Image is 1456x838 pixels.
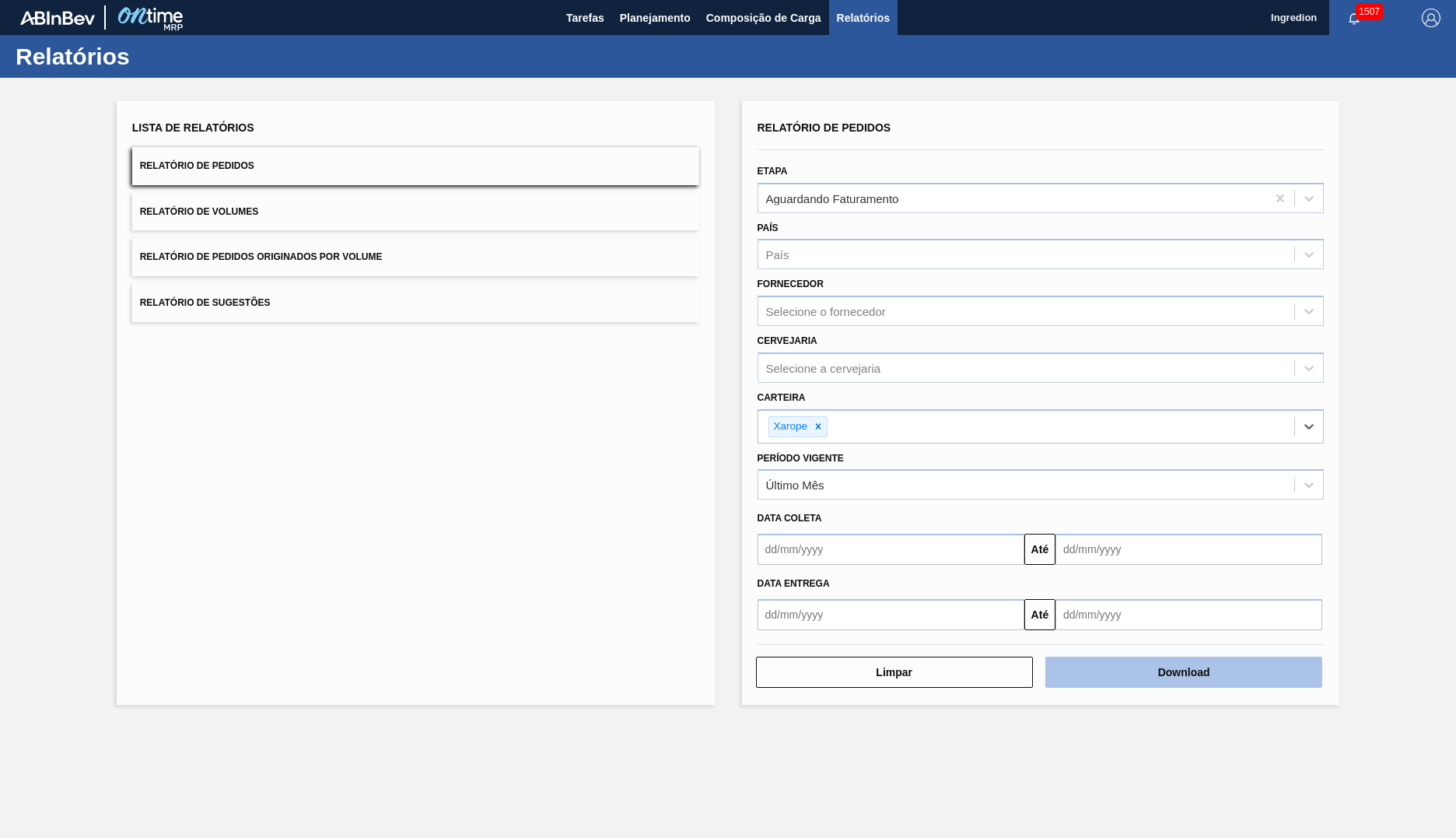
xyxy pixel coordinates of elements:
[758,534,1024,565] input: dd/mm/yyyy
[758,121,891,134] span: Relatório de Pedidos
[140,297,271,308] span: Relatório de Sugestões
[758,223,779,233] label: País
[1329,7,1379,29] button: Notificações
[706,9,821,27] span: Composição de Carga
[1024,534,1055,565] button: Até
[132,121,254,134] span: Lista de Relatórios
[766,305,886,318] div: Selecione o fornecedor
[132,147,699,185] button: Relatório de Pedidos
[1045,657,1322,688] button: Download
[766,248,789,261] div: País
[758,513,822,524] span: Data coleta
[758,392,806,403] label: Carteira
[1055,599,1322,630] input: dd/mm/yyyy
[756,657,1033,688] button: Limpar
[758,453,844,464] label: Período Vigente
[132,193,699,231] button: Relatório de Volumes
[132,238,699,276] button: Relatório de Pedidos Originados por Volume
[620,9,691,27] span: Planejamento
[1422,9,1440,27] img: Logout
[758,578,830,589] span: Data entrega
[1055,534,1322,565] input: dd/mm/yyyy
[758,599,1024,630] input: dd/mm/yyyy
[140,160,254,171] span: Relatório de Pedidos
[766,191,899,205] div: Aguardando Faturamento
[766,361,881,374] div: Selecione a cervejaria
[1356,3,1383,20] span: 1507
[1024,599,1055,630] button: Até
[758,166,788,177] label: Etapa
[758,335,817,346] label: Cervejaria
[566,9,604,27] span: Tarefas
[20,11,95,25] img: TNhmsLtSVTkK8tSr43FrP2fwEKptu5GPRR3wAAAABJRU5ErkJggg==
[140,251,383,262] span: Relatório de Pedidos Originados por Volume
[769,417,810,437] div: Xarope
[758,279,824,289] label: Fornecedor
[766,479,824,492] div: Último Mês
[16,47,292,65] h1: Relatórios
[132,284,699,322] button: Relatório de Sugestões
[140,206,258,217] span: Relatório de Volumes
[837,9,890,27] span: Relatórios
